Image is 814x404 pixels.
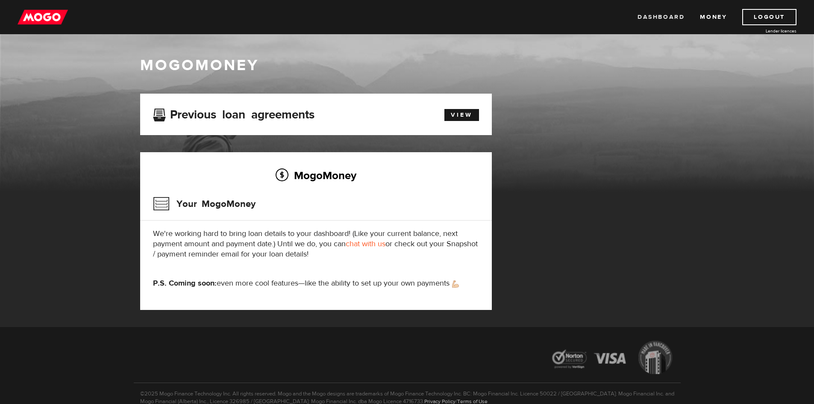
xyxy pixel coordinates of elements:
h3: Your MogoMoney [153,193,256,215]
img: mogo_logo-11ee424be714fa7cbb0f0f49df9e16ec.png [18,9,68,25]
a: View [444,109,479,121]
img: legal-icons-92a2ffecb4d32d839781d1b4e4802d7b.png [544,334,681,383]
a: Dashboard [638,9,685,25]
a: chat with us [346,239,385,249]
h3: Previous loan agreements [153,108,314,119]
a: Lender licences [732,28,796,34]
p: We're working hard to bring loan details to your dashboard! (Like your current balance, next paym... [153,229,479,260]
a: Money [700,9,727,25]
p: even more cool features—like the ability to set up your own payments [153,278,479,289]
img: strong arm emoji [452,280,459,288]
h2: MogoMoney [153,166,479,184]
a: Logout [742,9,796,25]
h1: MogoMoney [140,56,674,74]
strong: P.S. Coming soon: [153,278,217,288]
